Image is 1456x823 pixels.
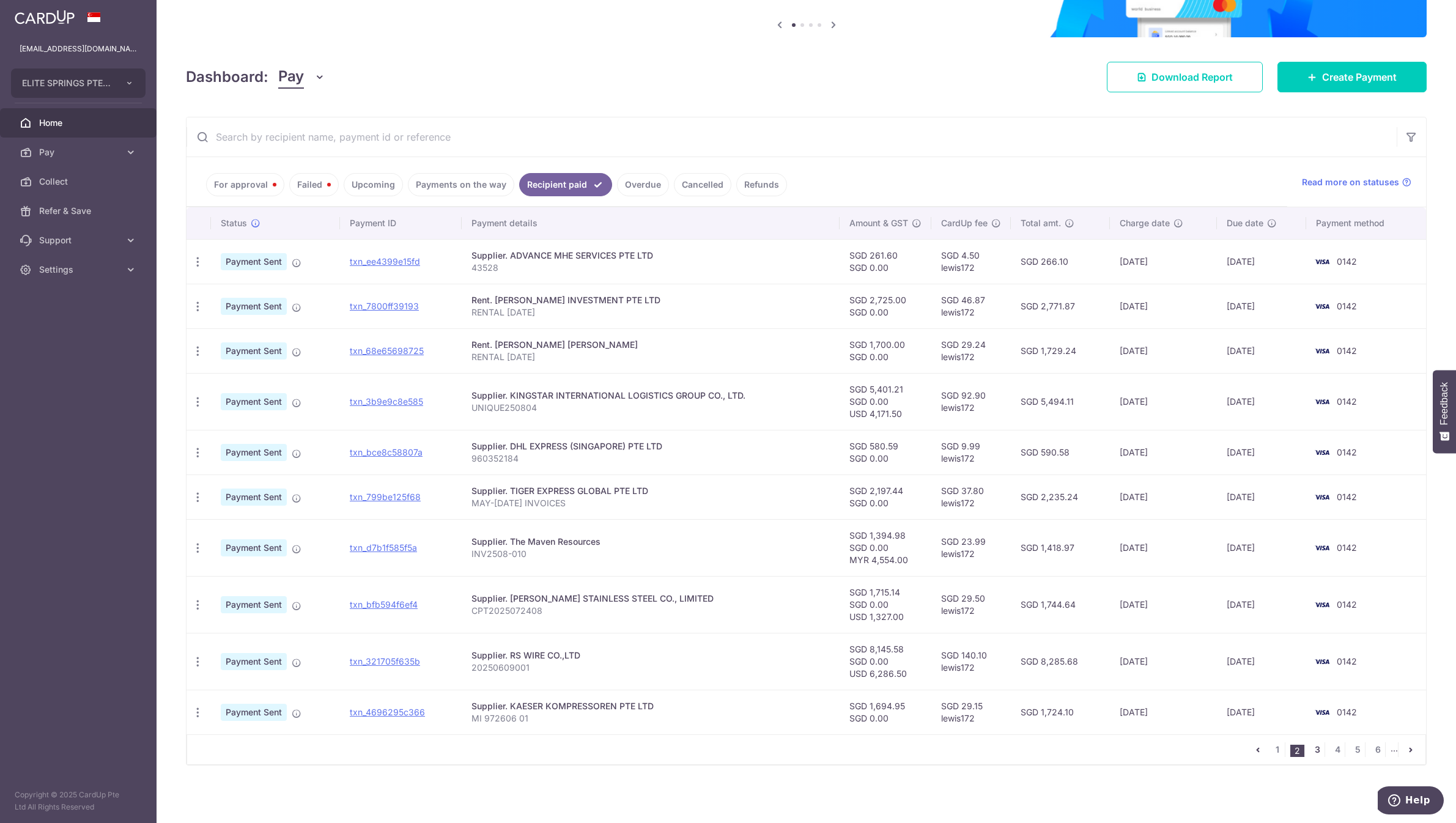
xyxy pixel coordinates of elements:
th: Payment method [1306,207,1426,239]
span: Payment Sent [221,653,287,670]
td: [DATE] [1217,633,1307,690]
span: Charge date [1120,217,1170,229]
span: Pay [278,65,304,89]
td: SGD 5,494.11 [1011,373,1110,430]
a: 1 [1270,742,1285,757]
td: [DATE] [1110,430,1217,474]
li: ... [1391,742,1399,757]
span: Due date [1227,217,1263,229]
span: ELITE SPRINGS PTE. LTD. [22,77,113,89]
td: [DATE] [1110,328,1217,373]
span: 0142 [1337,599,1357,610]
a: txn_3b9e9c8e585 [350,396,423,407]
span: Feedback [1439,382,1450,425]
a: txn_d7b1f585f5a [350,542,417,553]
button: ELITE SPRINGS PTE. LTD. [11,68,146,98]
span: CardUp fee [941,217,988,229]
img: Bank Card [1310,541,1334,555]
span: 0142 [1337,707,1357,717]
td: SGD 590.58 [1011,430,1110,474]
td: SGD 1,744.64 [1011,576,1110,633]
div: Supplier. The Maven Resources [471,536,829,548]
span: Payment Sent [221,298,287,315]
td: SGD 1,715.14 SGD 0.00 USD 1,327.00 [840,576,931,633]
p: 20250609001 [471,662,829,674]
span: Payment Sent [221,393,287,410]
td: SGD 23.99 lewis172 [931,519,1011,576]
span: 0142 [1337,256,1357,267]
span: Create Payment [1322,70,1397,84]
span: 0142 [1337,656,1357,666]
td: [DATE] [1217,328,1307,373]
p: 43528 [471,262,829,274]
a: txn_321705f635b [350,656,420,666]
td: SGD 1,418.97 [1011,519,1110,576]
td: SGD 1,729.24 [1011,328,1110,373]
a: txn_bfb594f6ef4 [350,599,418,610]
a: 5 [1350,742,1365,757]
span: Support [39,234,120,246]
a: txn_4696295c366 [350,707,425,717]
td: [DATE] [1110,239,1217,284]
a: 4 [1330,742,1345,757]
td: SGD 2,197.44 SGD 0.00 [840,474,931,519]
p: [EMAIL_ADDRESS][DOMAIN_NAME] [20,43,137,55]
td: SGD 1,694.95 SGD 0.00 [840,690,931,734]
p: INV2508-010 [471,548,829,560]
span: Refer & Save [39,205,120,217]
nav: pager [1251,735,1425,764]
img: Bank Card [1310,445,1334,460]
td: SGD 8,145.58 SGD 0.00 USD 6,286.50 [840,633,931,690]
div: Rent. [PERSON_NAME] [PERSON_NAME] [471,339,829,351]
span: Collect [39,175,120,188]
span: Payment Sent [221,489,287,506]
a: Overdue [617,173,669,196]
td: SGD 29.24 lewis172 [931,328,1011,373]
div: Supplier. KAESER KOMPRESSOREN PTE LTD [471,700,829,712]
div: Supplier. TIGER EXPRESS GLOBAL PTE LTD [471,485,829,497]
td: SGD 1,700.00 SGD 0.00 [840,328,931,373]
td: SGD 4.50 lewis172 [931,239,1011,284]
td: SGD 1,724.10 [1011,690,1110,734]
img: Bank Card [1310,597,1334,612]
td: [DATE] [1110,474,1217,519]
img: CardUp [15,10,75,24]
a: txn_7800ff39193 [350,301,419,311]
p: UNIQUE250804 [471,402,829,414]
td: [DATE] [1217,284,1307,328]
img: Bank Card [1310,490,1334,504]
img: Bank Card [1310,254,1334,269]
a: txn_ee4399e15fd [350,256,420,267]
td: SGD 5,401.21 SGD 0.00 USD 4,171.50 [840,373,931,430]
a: Refunds [736,173,787,196]
span: Payment Sent [221,253,287,270]
img: Bank Card [1310,394,1334,409]
span: Home [39,117,120,129]
span: Amount & GST [849,217,908,229]
a: Cancelled [674,173,731,196]
span: 0142 [1337,345,1357,356]
span: 0142 [1337,396,1357,407]
a: Recipient paid [519,173,612,196]
a: 3 [1310,742,1325,757]
td: SGD 92.90 lewis172 [931,373,1011,430]
span: 0142 [1337,492,1357,502]
td: SGD 266.10 [1011,239,1110,284]
td: SGD 46.87 lewis172 [931,284,1011,328]
td: [DATE] [1110,576,1217,633]
span: Pay [39,146,120,158]
td: [DATE] [1217,519,1307,576]
span: Payment Sent [221,704,287,721]
a: Download Report [1107,62,1263,92]
td: [DATE] [1110,373,1217,430]
td: SGD 2,725.00 SGD 0.00 [840,284,931,328]
span: Read more on statuses [1302,176,1399,188]
th: Payment details [462,207,839,239]
img: Bank Card [1310,299,1334,314]
button: Pay [278,65,325,89]
td: [DATE] [1217,690,1307,734]
td: [DATE] [1217,430,1307,474]
td: SGD 37.80 lewis172 [931,474,1011,519]
a: Read more on statuses [1302,176,1411,188]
